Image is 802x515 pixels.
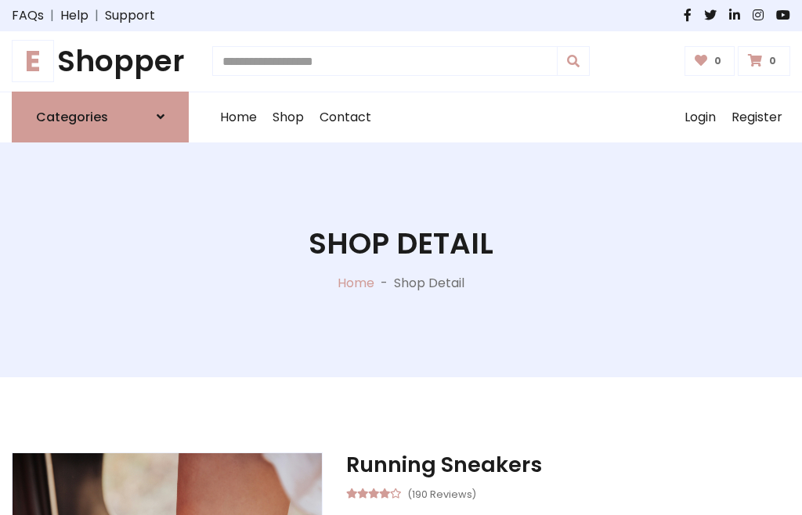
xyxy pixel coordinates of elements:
[12,40,54,82] span: E
[346,452,790,477] h3: Running Sneakers
[677,92,724,142] a: Login
[338,274,374,292] a: Home
[12,6,44,25] a: FAQs
[374,274,394,293] p: -
[724,92,790,142] a: Register
[105,6,155,25] a: Support
[36,110,108,124] h6: Categories
[710,54,725,68] span: 0
[89,6,105,25] span: |
[765,54,780,68] span: 0
[265,92,312,142] a: Shop
[394,274,464,293] p: Shop Detail
[60,6,89,25] a: Help
[12,44,189,79] h1: Shopper
[312,92,379,142] a: Contact
[12,44,189,79] a: EShopper
[212,92,265,142] a: Home
[309,226,493,261] h1: Shop Detail
[44,6,60,25] span: |
[738,46,790,76] a: 0
[407,484,476,502] small: (190 Reviews)
[685,46,735,76] a: 0
[12,92,189,142] a: Categories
